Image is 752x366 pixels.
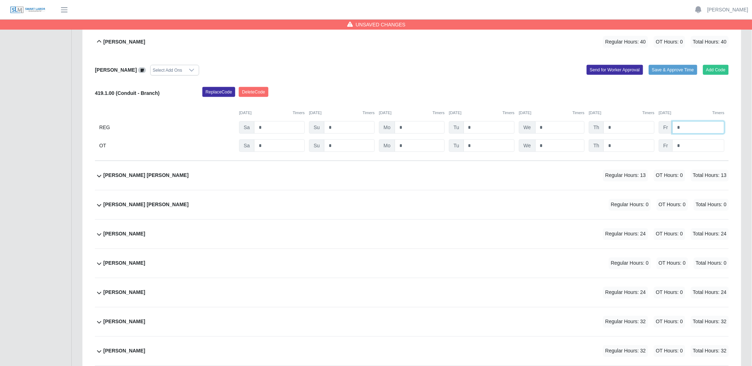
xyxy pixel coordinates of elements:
[691,316,729,328] span: Total Hours: 32
[99,139,235,152] div: OT
[603,287,648,299] span: Regular Hours: 24
[95,161,729,190] button: [PERSON_NAME] [PERSON_NAME] Regular Hours: 13 OT Hours: 0 Total Hours: 13
[654,36,685,48] span: OT Hours: 0
[239,121,254,134] span: Sa
[654,345,685,357] span: OT Hours: 0
[519,139,536,152] span: We
[239,139,254,152] span: Sa
[589,121,604,134] span: Th
[603,170,648,182] span: Regular Hours: 13
[95,249,729,278] button: [PERSON_NAME] Regular Hours: 0 OT Hours: 0 Total Hours: 0
[691,170,729,182] span: Total Hours: 13
[657,199,688,211] span: OT Hours: 0
[694,199,729,211] span: Total Hours: 0
[654,228,685,240] span: OT Hours: 0
[657,258,688,269] span: OT Hours: 0
[609,199,651,211] span: Regular Hours: 0
[449,110,515,116] div: [DATE]
[589,110,655,116] div: [DATE]
[503,110,515,116] button: Timers
[609,258,651,269] span: Regular Hours: 0
[642,110,655,116] button: Timers
[691,287,729,299] span: Total Hours: 24
[104,230,145,238] b: [PERSON_NAME]
[104,289,145,296] b: [PERSON_NAME]
[691,36,729,48] span: Total Hours: 40
[654,287,685,299] span: OT Hours: 0
[95,27,729,56] button: [PERSON_NAME] Regular Hours: 40 OT Hours: 0 Total Hours: 40
[151,65,185,75] div: Select Add Ons
[95,67,137,73] b: [PERSON_NAME]
[707,6,748,14] a: [PERSON_NAME]
[433,110,445,116] button: Timers
[104,172,189,179] b: [PERSON_NAME] [PERSON_NAME]
[603,36,648,48] span: Regular Hours: 40
[603,345,648,357] span: Regular Hours: 32
[603,316,648,328] span: Regular Hours: 32
[95,278,729,307] button: [PERSON_NAME] Regular Hours: 24 OT Hours: 0 Total Hours: 24
[309,139,324,152] span: Su
[95,220,729,249] button: [PERSON_NAME] Regular Hours: 24 OT Hours: 0 Total Hours: 24
[712,110,725,116] button: Timers
[104,260,145,267] b: [PERSON_NAME]
[95,337,729,366] button: [PERSON_NAME] Regular Hours: 32 OT Hours: 0 Total Hours: 32
[95,307,729,336] button: [PERSON_NAME] Regular Hours: 32 OT Hours: 0 Total Hours: 32
[10,6,46,14] img: SLM Logo
[379,139,395,152] span: Mo
[572,110,585,116] button: Timers
[379,121,395,134] span: Mo
[703,65,729,75] button: Add Code
[239,110,305,116] div: [DATE]
[694,258,729,269] span: Total Hours: 0
[449,139,464,152] span: Tu
[104,38,145,46] b: [PERSON_NAME]
[309,110,375,116] div: [DATE]
[449,121,464,134] span: Tu
[138,67,146,73] a: View/Edit Notes
[587,65,643,75] button: Send for Worker Approval
[239,87,268,97] button: DeleteCode
[202,87,235,97] button: ReplaceCode
[519,110,585,116] div: [DATE]
[691,228,729,240] span: Total Hours: 24
[356,21,406,28] span: Unsaved Changes
[104,318,145,326] b: [PERSON_NAME]
[654,316,685,328] span: OT Hours: 0
[659,110,725,116] div: [DATE]
[691,345,729,357] span: Total Hours: 32
[659,121,673,134] span: Fr
[293,110,305,116] button: Timers
[95,190,729,219] button: [PERSON_NAME] [PERSON_NAME] Regular Hours: 0 OT Hours: 0 Total Hours: 0
[104,201,189,209] b: [PERSON_NAME] [PERSON_NAME]
[104,347,145,355] b: [PERSON_NAME]
[654,170,685,182] span: OT Hours: 0
[589,139,604,152] span: Th
[603,228,648,240] span: Regular Hours: 24
[379,110,445,116] div: [DATE]
[659,139,673,152] span: Fr
[519,121,536,134] span: We
[363,110,375,116] button: Timers
[95,90,160,96] b: 419.1.00 (Conduit - Branch)
[649,65,697,75] button: Save & Approve Time
[99,121,235,134] div: REG
[309,121,324,134] span: Su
